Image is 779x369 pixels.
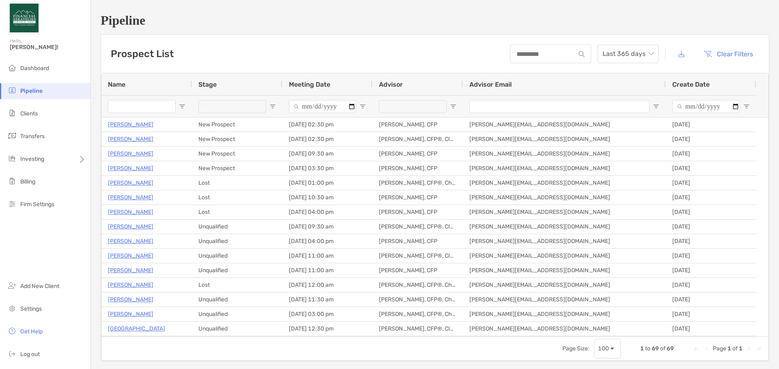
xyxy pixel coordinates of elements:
div: [PERSON_NAME][EMAIL_ADDRESS][DOMAIN_NAME] [463,292,666,307]
span: Clients [20,110,38,117]
p: [PERSON_NAME] [108,251,153,261]
div: [PERSON_NAME], CFP [372,205,463,219]
input: Meeting Date Filter Input [289,100,356,113]
button: Open Filter Menu [179,103,185,110]
div: [PERSON_NAME][EMAIL_ADDRESS][DOMAIN_NAME] [463,147,666,161]
button: Open Filter Menu [450,103,456,110]
div: [PERSON_NAME], CFP [372,117,463,132]
input: Advisor Email Filter Input [469,100,650,113]
a: [PERSON_NAME] [108,294,153,305]
div: [DATE] [666,205,756,219]
div: [DATE] [666,190,756,205]
span: 69 [652,345,659,352]
div: [DATE] 02:30 pm [282,132,372,146]
img: settings icon [7,303,17,313]
div: Next Page [746,346,752,352]
a: [PERSON_NAME] [108,163,153,173]
span: Advisor [379,81,403,88]
div: [PERSON_NAME], CFP [372,147,463,161]
div: [PERSON_NAME][EMAIL_ADDRESS][DOMAIN_NAME] [463,205,666,219]
p: [PERSON_NAME] [108,134,153,144]
span: Add New Client [20,283,59,290]
div: Unqualified [192,292,282,307]
img: clients icon [7,108,17,118]
p: [PERSON_NAME] [108,119,153,130]
div: [PERSON_NAME], CFP®, ChFC®, CDAA [372,278,463,292]
span: of [732,345,738,352]
div: [DATE] 12:30 pm [282,322,372,336]
button: Clear Filters [697,45,759,63]
span: 1 [727,345,731,352]
div: [PERSON_NAME], CFP [372,161,463,175]
div: [DATE] 03:30 pm [282,161,372,175]
img: dashboard icon [7,63,17,73]
span: Investing [20,156,44,162]
div: [PERSON_NAME], CFP®, CIMA®, ChFC®, CAP®, MSFS [372,322,463,336]
span: Settings [20,305,42,312]
div: [DATE] 11:30 am [282,292,372,307]
span: Last 365 days [603,45,654,63]
div: [DATE] 12:00 am [282,278,372,292]
div: Unqualified [192,249,282,263]
div: [PERSON_NAME], CFP®, ChFC®, CDAA [372,292,463,307]
a: [PERSON_NAME] [108,236,153,246]
button: Open Filter Menu [743,103,750,110]
h3: Prospect List [111,48,174,60]
button: Open Filter Menu [359,103,366,110]
div: [DATE] 01:00 pm [282,176,372,190]
div: New Prospect [192,147,282,161]
p: [PERSON_NAME] [108,222,153,232]
div: Lost [192,205,282,219]
div: [PERSON_NAME], CFP®, ChFC®, CDAA [372,176,463,190]
h1: Pipeline [101,13,769,28]
img: Zoe Logo [10,3,39,32]
input: Name Filter Input [108,100,176,113]
div: [DATE] [666,161,756,175]
div: Lost [192,190,282,205]
span: Log out [20,351,40,358]
div: Unqualified [192,220,282,234]
p: [GEOGRAPHIC_DATA] [108,324,165,334]
span: Dashboard [20,65,49,72]
a: [PERSON_NAME] [108,309,153,319]
img: input icon [579,51,585,57]
div: [PERSON_NAME][EMAIL_ADDRESS][DOMAIN_NAME] [463,263,666,277]
div: [PERSON_NAME][EMAIL_ADDRESS][DOMAIN_NAME] [463,278,666,292]
span: Billing [20,178,35,185]
span: Advisor Email [469,81,512,88]
div: [PERSON_NAME], CFP [372,234,463,248]
div: [PERSON_NAME][EMAIL_ADDRESS][DOMAIN_NAME] [463,307,666,321]
div: Unqualified [192,263,282,277]
button: Open Filter Menu [653,103,659,110]
img: firm-settings icon [7,199,17,209]
div: [DATE] 04:00 pm [282,234,372,248]
div: Lost [192,278,282,292]
span: Stage [198,81,217,88]
div: [DATE] 03:00 pm [282,307,372,321]
div: [DATE] [666,307,756,321]
span: Transfers [20,133,45,140]
div: Last Page [755,346,762,352]
div: First Page [693,346,700,352]
div: [DATE] 04:00 pm [282,205,372,219]
span: Pipeline [20,87,43,94]
div: [PERSON_NAME][EMAIL_ADDRESS][DOMAIN_NAME] [463,234,666,248]
p: [PERSON_NAME] [108,149,153,159]
div: [PERSON_NAME], CFP®, CIMA®, ChFC®, CAP®, MSFS [372,132,463,146]
div: [PERSON_NAME][EMAIL_ADDRESS][DOMAIN_NAME] [463,249,666,263]
div: [DATE] 09:30 am [282,147,372,161]
p: [PERSON_NAME] [108,280,153,290]
p: [PERSON_NAME] [108,265,153,275]
span: Firm Settings [20,201,54,208]
div: [DATE] 09:30 am [282,220,372,234]
img: investing icon [7,154,17,163]
div: [DATE] [666,220,756,234]
a: [PERSON_NAME] [108,207,153,217]
div: New Prospect [192,132,282,146]
span: [PERSON_NAME]! [10,44,86,51]
div: [DATE] 02:30 pm [282,117,372,132]
span: Get Help [20,328,43,335]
